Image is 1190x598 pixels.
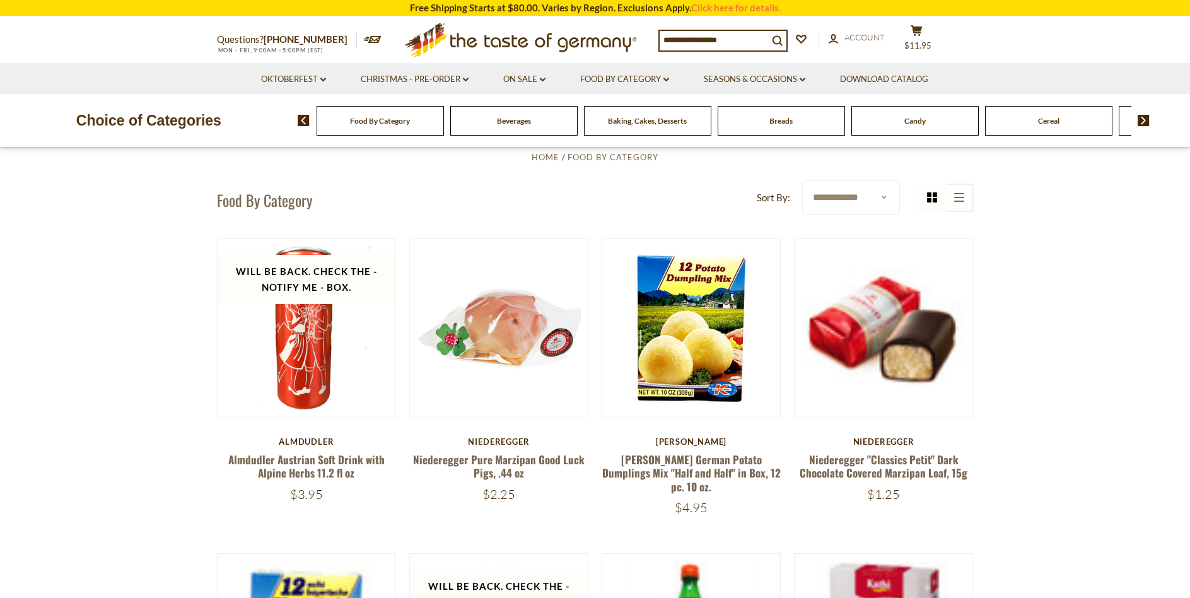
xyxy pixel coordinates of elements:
a: Click here for details. [691,2,781,13]
a: Niederegger "Classics Petit" Dark Chocolate Covered Marzipan Loaf, 15g [800,452,967,481]
label: Sort By: [757,190,790,206]
span: $11.95 [904,40,931,50]
span: $4.95 [675,500,708,515]
a: [PHONE_NUMBER] [264,33,347,45]
a: Oktoberfest [261,73,326,86]
img: next arrow [1138,115,1150,126]
a: Food By Category [580,73,669,86]
a: Home [532,152,559,162]
span: $2.25 [482,486,515,502]
img: Dr. Knoll German Potato Dumplings Mix "Half and Half" in Box, 12 pc. 10 oz. [602,239,781,418]
a: Food By Category [568,152,658,162]
span: $3.95 [290,486,323,502]
a: Cereal [1038,116,1059,126]
img: Niederegger "Classics Petit" Dark Chocolate Covered Marzipan Loaf, 15g [795,262,973,395]
button: $11.95 [898,25,936,56]
div: Niederegger [794,437,974,447]
img: Almdudler Austrian Soft Drink with Alpine Herbs 11.2 fl oz [218,239,396,418]
img: Niederegger Pure Marzipan Good Luck Pigs, .44 oz [410,239,588,418]
a: Baking, Cakes, Desserts [608,116,687,126]
a: Niederegger Pure Marzipan Good Luck Pigs, .44 oz [413,452,585,481]
a: Breads [769,116,793,126]
img: previous arrow [298,115,310,126]
p: Questions? [217,32,357,48]
a: Download Catalog [840,73,928,86]
span: MON - FRI, 9:00AM - 5:00PM (EST) [217,47,324,54]
span: $1.25 [867,486,900,502]
a: Candy [904,116,926,126]
h1: Food By Category [217,191,312,209]
a: Account [829,31,885,45]
span: Account [844,32,885,42]
a: Almdudler Austrian Soft Drink with Alpine Herbs 11.2 fl oz [228,452,385,481]
a: Food By Category [350,116,410,126]
div: Niederegger [409,437,589,447]
a: On Sale [503,73,545,86]
a: Beverages [497,116,531,126]
div: Almdudler [217,437,397,447]
a: Christmas - PRE-ORDER [361,73,469,86]
a: [PERSON_NAME] German Potato Dumplings Mix "Half and Half" in Box, 12 pc. 10 oz. [602,452,781,495]
a: Seasons & Occasions [704,73,805,86]
div: [PERSON_NAME] [602,437,781,447]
